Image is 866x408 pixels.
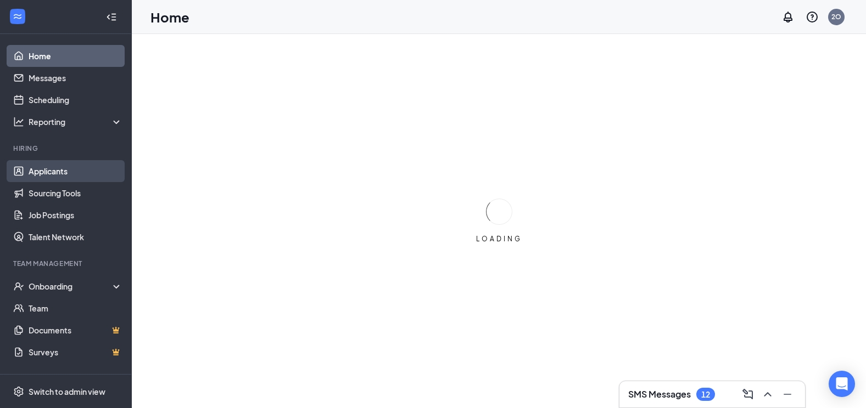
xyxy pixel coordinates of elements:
[472,234,527,243] div: LOADING
[831,12,841,21] div: 2O
[29,281,113,292] div: Onboarding
[29,204,122,226] a: Job Postings
[829,371,855,397] div: Open Intercom Messenger
[13,386,24,397] svg: Settings
[741,388,755,401] svg: ComposeMessage
[29,89,122,111] a: Scheduling
[13,144,120,153] div: Hiring
[13,259,120,268] div: Team Management
[29,341,122,363] a: SurveysCrown
[12,11,23,22] svg: WorkstreamLogo
[761,388,774,401] svg: ChevronUp
[29,386,105,397] div: Switch to admin view
[628,388,691,400] h3: SMS Messages
[29,319,122,341] a: DocumentsCrown
[150,8,189,26] h1: Home
[806,10,819,24] svg: QuestionInfo
[13,281,24,292] svg: UserCheck
[29,226,122,248] a: Talent Network
[13,116,24,127] svg: Analysis
[106,12,117,22] svg: Collapse
[781,10,795,24] svg: Notifications
[759,386,776,403] button: ChevronUp
[29,297,122,319] a: Team
[781,388,794,401] svg: Minimize
[29,182,122,204] a: Sourcing Tools
[779,386,796,403] button: Minimize
[29,116,123,127] div: Reporting
[29,67,122,89] a: Messages
[701,390,710,399] div: 12
[739,386,757,403] button: ComposeMessage
[29,160,122,182] a: Applicants
[29,45,122,67] a: Home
